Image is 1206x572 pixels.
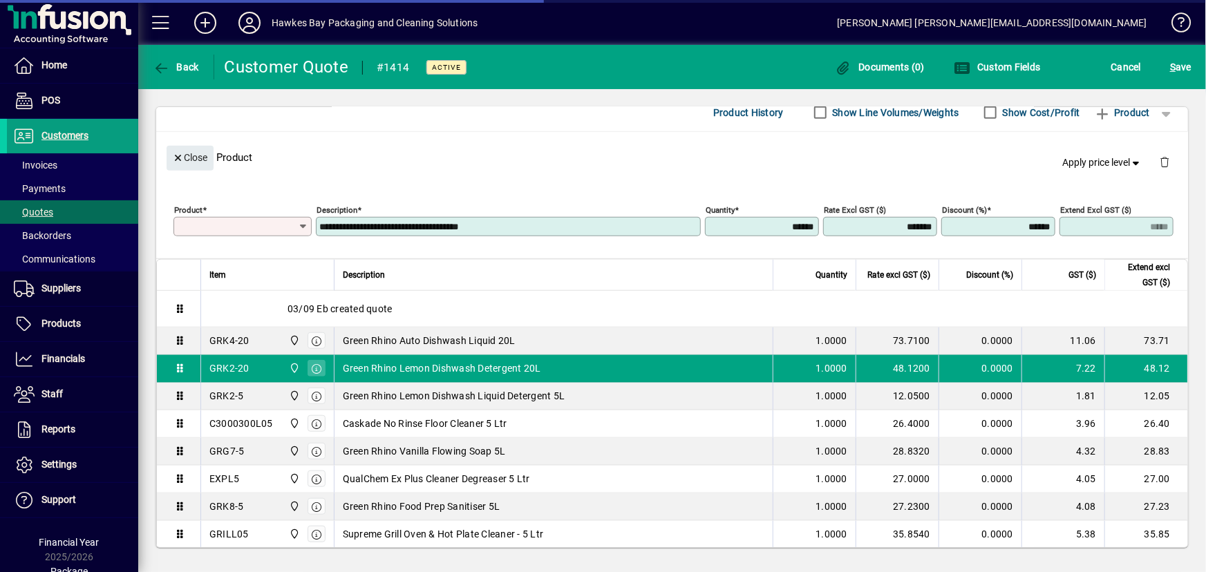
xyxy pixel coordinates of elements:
td: 28.83 [1104,438,1187,466]
td: 0.0000 [939,327,1021,355]
app-page-header-button: Delete [1148,155,1181,168]
span: 1.0000 [816,361,848,375]
a: Communications [7,247,138,271]
div: GRK2-5 [209,389,244,403]
span: 1.0000 [816,334,848,347]
mat-label: Product [174,204,202,214]
span: Discount (%) [966,267,1013,283]
div: #1414 [377,57,409,79]
span: Financial Year [39,537,100,548]
span: S [1170,61,1176,73]
span: Extend excl GST ($) [1113,260,1170,290]
a: Suppliers [7,271,138,306]
span: Back [153,61,199,73]
span: Support [41,494,76,505]
mat-label: Extend excl GST ($) [1060,204,1131,214]
span: Rate excl GST ($) [867,267,930,283]
div: GRK8-5 [209,499,244,513]
div: 48.1200 [865,361,930,375]
div: 73.7100 [865,334,930,347]
div: GRK4-20 [209,334,249,347]
span: Central [285,444,301,459]
a: Financials [7,342,138,376]
span: Central [285,526,301,542]
span: Reports [41,423,75,435]
span: Invoices [14,160,57,171]
span: Home [41,59,67,70]
td: 0.0000 [939,493,1021,521]
span: QualChem Ex Plus Cleaner Degreaser 5 Ltr [343,472,530,486]
span: Green Rhino Vanilla Flowing Soap 5L [343,444,506,458]
td: 0.0000 [939,410,1021,438]
button: Cancel [1108,55,1145,79]
td: 27.23 [1104,493,1187,521]
span: 1.0000 [816,444,848,458]
td: 48.12 [1104,355,1187,383]
a: Staff [7,377,138,412]
div: GRG7-5 [209,444,245,458]
button: Save [1167,55,1195,79]
span: Central [285,333,301,348]
td: 0.0000 [939,466,1021,493]
button: Product History [708,100,789,125]
td: 4.08 [1021,493,1104,521]
span: 1.0000 [816,499,848,513]
span: Cancel [1111,56,1142,78]
div: 03/09 Eb created quote [201,291,1187,327]
td: 12.05 [1104,383,1187,410]
span: Suppliers [41,283,81,294]
td: 3.96 [1021,410,1104,438]
span: Caskade No Rinse Floor Cleaner 5 Ltr [343,417,507,430]
td: 27.00 [1104,466,1187,493]
button: Back [149,55,202,79]
div: 35.8540 [865,527,930,541]
span: 1.0000 [816,527,848,541]
td: 1.81 [1021,383,1104,410]
span: Green Rhino Auto Dishwash Liquid 20L [343,334,516,347]
span: 1.0000 [816,472,848,486]
mat-label: Quantity [706,204,735,214]
span: ave [1170,56,1191,78]
span: Central [285,471,301,486]
label: Show Cost/Profit [1000,106,1080,120]
div: Customer Quote [225,56,349,78]
span: Product [1094,102,1150,124]
div: 28.8320 [865,444,930,458]
span: Central [285,499,301,514]
button: Profile [227,10,272,35]
button: Documents (0) [831,55,928,79]
span: 1.0000 [816,389,848,403]
span: Product History [713,102,784,124]
span: Payments [14,183,66,194]
span: Customers [41,130,88,141]
td: 11.06 [1021,327,1104,355]
span: Staff [41,388,63,399]
span: Central [285,416,301,431]
span: Description [343,267,385,283]
span: Close [172,146,208,169]
div: Hawkes Bay Packaging and Cleaning Solutions [272,12,478,34]
a: Support [7,483,138,517]
span: Supreme Grill Oven & Hot Plate Cleaner - 5 Ltr [343,527,544,541]
span: Custom Fields [954,61,1041,73]
div: EXPL5 [209,472,239,486]
app-page-header-button: Close [163,151,217,163]
td: 5.38 [1021,521,1104,549]
span: Financials [41,353,85,364]
button: Delete [1148,146,1181,179]
a: Payments [7,177,138,200]
span: Apply price level [1063,155,1143,170]
span: Central [285,388,301,403]
td: 73.71 [1104,327,1187,355]
span: Communications [14,254,95,265]
span: Active [432,63,461,72]
button: Close [167,146,214,171]
span: Green Rhino Lemon Dishwash Liquid Detergent 5L [343,389,565,403]
span: GST ($) [1068,267,1096,283]
a: Quotes [7,200,138,224]
td: 35.85 [1104,521,1187,549]
span: Green Rhino Food Prep Sanitiser 5L [343,499,500,513]
mat-label: Description [317,204,357,214]
div: GRILL05 [209,527,249,541]
div: 26.4000 [865,417,930,430]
